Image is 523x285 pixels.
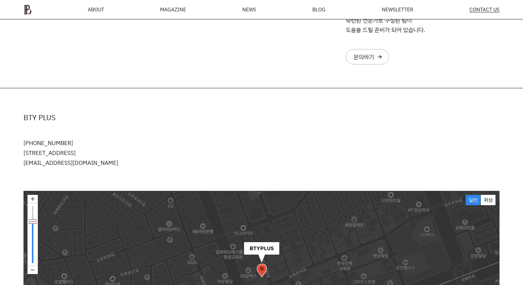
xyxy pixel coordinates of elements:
[257,264,267,277] div: BTYPLUS
[377,54,383,60] div: arrow_forward
[466,195,480,205] a: 일반
[23,4,32,15] img: ba379d5522eb3.png
[312,7,326,12] a: BLOG
[469,7,500,12] a: CONTACT US
[160,7,186,12] div: MAGAZINE
[242,7,256,12] a: NEWS
[28,266,38,274] img: 지도 축소
[23,112,500,123] div: BTY PLUS
[250,244,274,253] p: BTYPLUS
[382,7,413,12] a: NEWSLETTER
[29,220,36,223] img: 지도 확대/축소 슬라이더
[346,49,389,64] a: 문의하기arrow_forward
[28,195,38,203] img: 지도 확대
[88,7,104,12] a: ABOUT
[353,54,374,60] div: 문의하기
[23,138,500,167] p: [PHONE_NUMBER] [STREET_ADDRESS] [EMAIL_ADDRESS][DOMAIN_NAME]
[346,16,425,34] p: 숙련된 전문가로 구성된 팀이 도움을 드릴 준비가 되어 있습니다.
[481,195,495,205] a: 위성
